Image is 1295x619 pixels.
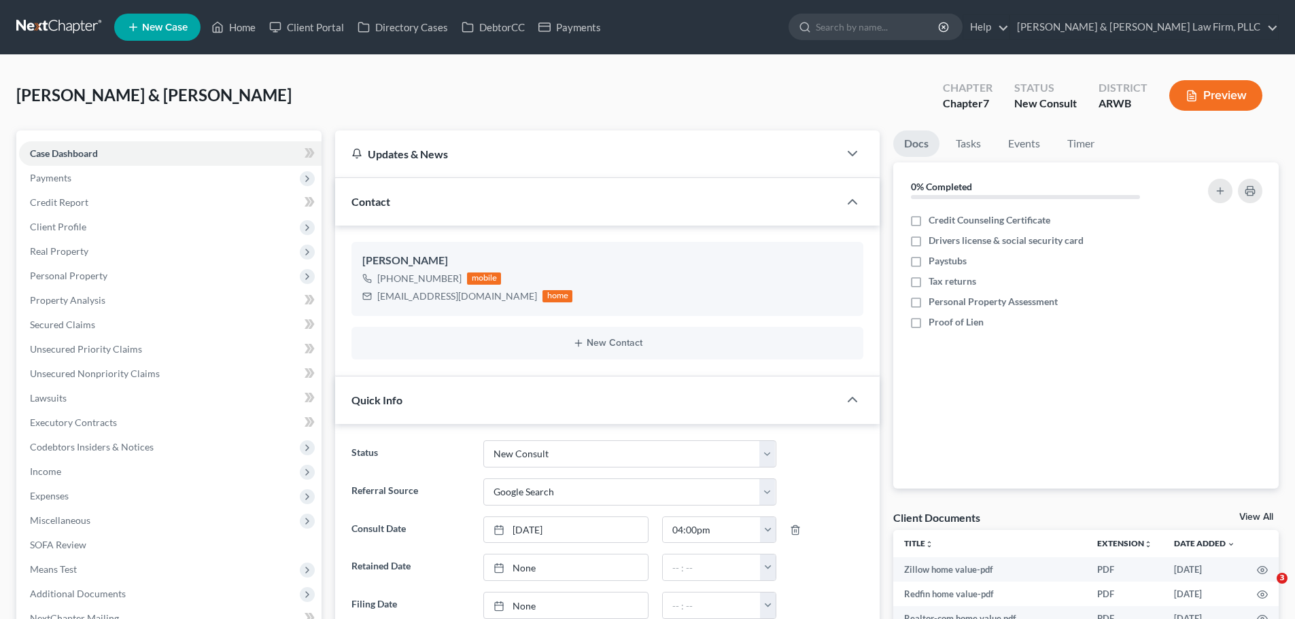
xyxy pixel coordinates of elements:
[663,517,761,543] input: -- : --
[1163,582,1246,606] td: [DATE]
[1239,512,1273,522] a: View All
[542,290,572,302] div: home
[30,490,69,501] span: Expenses
[30,319,95,330] span: Secured Claims
[362,338,852,349] button: New Contact
[893,582,1086,606] td: Redfin home value-pdf
[30,147,98,159] span: Case Dashboard
[816,14,940,39] input: Search by name...
[345,478,476,506] label: Referral Source
[904,538,933,548] a: Titleunfold_more
[345,516,476,544] label: Consult Date
[943,96,992,111] div: Chapter
[929,213,1050,227] span: Credit Counseling Certificate
[142,22,188,33] span: New Case
[19,361,322,386] a: Unsecured Nonpriority Claims
[484,554,648,580] a: None
[1056,130,1105,157] a: Timer
[1163,557,1246,582] td: [DATE]
[30,539,86,550] span: SOFA Review
[484,593,648,618] a: None
[362,253,852,269] div: [PERSON_NAME]
[929,275,976,288] span: Tax returns
[30,294,105,306] span: Property Analysis
[16,85,292,105] span: [PERSON_NAME] & [PERSON_NAME]
[963,15,1009,39] a: Help
[19,288,322,313] a: Property Analysis
[30,343,142,355] span: Unsecured Priority Claims
[345,440,476,467] label: Status
[1099,80,1147,96] div: District
[30,368,160,379] span: Unsecured Nonpriority Claims
[532,15,608,39] a: Payments
[30,245,88,257] span: Real Property
[1227,540,1235,548] i: expand_more
[19,337,322,361] a: Unsecured Priority Claims
[945,130,992,157] a: Tasks
[1249,573,1281,605] iframe: Intercom live chat
[19,533,322,557] a: SOFA Review
[30,270,107,281] span: Personal Property
[1169,80,1262,111] button: Preview
[929,295,1058,308] span: Personal Property Assessment
[997,130,1051,157] a: Events
[30,221,86,232] span: Client Profile
[911,181,972,192] strong: 0% Completed
[351,393,402,406] span: Quick Info
[30,441,154,453] span: Codebtors Insiders & Notices
[929,234,1084,247] span: Drivers license & social security card
[30,172,71,183] span: Payments
[1086,557,1163,582] td: PDF
[1010,15,1278,39] a: [PERSON_NAME] & [PERSON_NAME] Law Firm, PLLC
[30,417,117,428] span: Executory Contracts
[345,592,476,619] label: Filing Date
[30,588,126,599] span: Additional Documents
[30,465,61,477] span: Income
[19,141,322,166] a: Case Dashboard
[929,315,984,329] span: Proof of Lien
[1277,573,1288,584] span: 3
[893,557,1086,582] td: Zillow home value-pdf
[30,196,88,208] span: Credit Report
[1014,96,1077,111] div: New Consult
[19,410,322,435] a: Executory Contracts
[351,195,390,208] span: Contact
[205,15,262,39] a: Home
[484,517,648,543] a: [DATE]
[663,593,761,618] input: -- : --
[1097,538,1152,548] a: Extensionunfold_more
[30,392,67,404] span: Lawsuits
[1099,96,1147,111] div: ARWB
[19,190,322,215] a: Credit Report
[1144,540,1152,548] i: unfold_more
[929,254,967,268] span: Paystubs
[30,563,77,575] span: Means Test
[1174,538,1235,548] a: Date Added expand_more
[377,272,462,285] div: [PHONE_NUMBER]
[30,514,90,526] span: Miscellaneous
[893,130,939,157] a: Docs
[377,289,537,303] div: [EMAIL_ADDRESS][DOMAIN_NAME]
[19,313,322,337] a: Secured Claims
[262,15,351,39] a: Client Portal
[19,386,322,410] a: Lawsuits
[893,510,980,525] div: Client Documents
[663,554,761,580] input: -- : --
[1086,582,1163,606] td: PDF
[455,15,532,39] a: DebtorCC
[467,272,501,285] div: mobile
[925,540,933,548] i: unfold_more
[943,80,992,96] div: Chapter
[345,554,476,581] label: Retained Date
[351,15,455,39] a: Directory Cases
[983,96,989,109] span: 7
[351,147,823,161] div: Updates & News
[1014,80,1077,96] div: Status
